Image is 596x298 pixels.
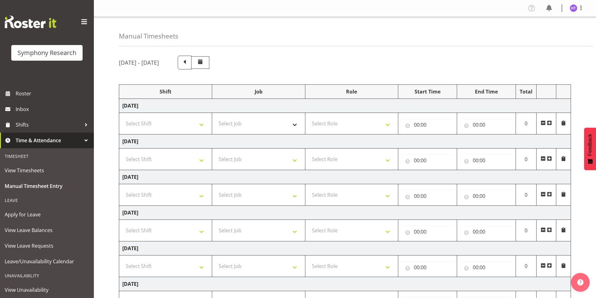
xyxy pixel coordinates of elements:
[519,88,533,95] div: Total
[516,149,537,170] td: 0
[516,255,537,277] td: 0
[5,241,89,250] span: View Leave Requests
[460,225,512,238] input: Click to select...
[460,119,512,131] input: Click to select...
[119,206,571,220] td: [DATE]
[2,222,92,238] a: View Leave Balances
[460,261,512,274] input: Click to select...
[122,88,209,95] div: Shift
[401,190,454,202] input: Click to select...
[5,285,89,295] span: View Unavailability
[460,154,512,167] input: Click to select...
[2,194,92,207] div: Leave
[2,163,92,178] a: View Timesheets
[119,170,571,184] td: [DATE]
[401,88,454,95] div: Start Time
[5,257,89,266] span: Leave/Unavailability Calendar
[18,48,76,58] div: Symphony Research
[401,154,454,167] input: Click to select...
[516,184,537,206] td: 0
[16,120,81,129] span: Shifts
[119,277,571,291] td: [DATE]
[5,16,56,28] img: Rosterit website logo
[2,178,92,194] a: Manual Timesheet Entry
[5,181,89,191] span: Manual Timesheet Entry
[460,88,512,95] div: End Time
[2,254,92,269] a: Leave/Unavailability Calendar
[5,166,89,175] span: View Timesheets
[401,261,454,274] input: Click to select...
[587,134,593,156] span: Feedback
[401,225,454,238] input: Click to select...
[215,88,302,95] div: Job
[2,150,92,163] div: Timesheet
[2,238,92,254] a: View Leave Requests
[119,241,571,255] td: [DATE]
[516,113,537,134] td: 0
[119,33,178,40] h4: Manual Timesheets
[584,128,596,170] button: Feedback - Show survey
[2,207,92,222] a: Apply for Leave
[2,282,92,298] a: View Unavailability
[119,134,571,149] td: [DATE]
[401,119,454,131] input: Click to select...
[516,220,537,241] td: 0
[2,269,92,282] div: Unavailability
[570,4,577,12] img: hal-thomas1264.jpg
[119,99,571,113] td: [DATE]
[16,136,81,145] span: Time & Attendance
[5,210,89,219] span: Apply for Leave
[577,279,583,285] img: help-xxl-2.png
[16,104,91,114] span: Inbox
[308,88,395,95] div: Role
[119,59,159,66] h5: [DATE] - [DATE]
[16,89,91,98] span: Roster
[5,225,89,235] span: View Leave Balances
[460,190,512,202] input: Click to select...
